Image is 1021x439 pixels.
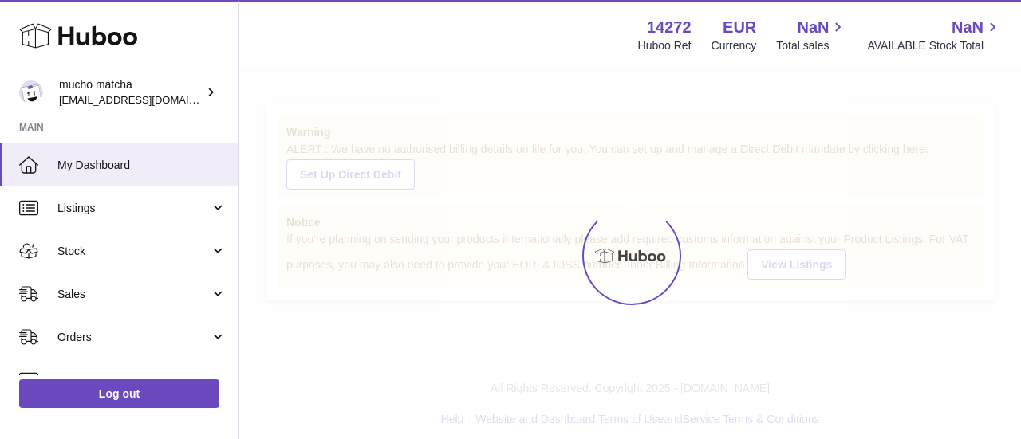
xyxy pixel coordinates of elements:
span: NaN [797,17,829,38]
a: Log out [19,379,219,408]
a: NaN AVAILABLE Stock Total [867,17,1002,53]
span: Orders [57,330,210,345]
div: Currency [712,38,757,53]
span: Stock [57,244,210,259]
span: My Dashboard [57,158,227,173]
span: Listings [57,201,210,216]
span: NaN [952,17,984,38]
div: mucho matcha [59,77,203,108]
strong: EUR [723,17,756,38]
span: Total sales [776,38,847,53]
span: Usage [57,373,227,388]
span: AVAILABLE Stock Total [867,38,1002,53]
strong: 14272 [647,17,692,38]
img: internalAdmin-14272@internal.huboo.com [19,80,43,104]
span: [EMAIL_ADDRESS][DOMAIN_NAME] [59,93,235,106]
div: Huboo Ref [638,38,692,53]
a: NaN Total sales [776,17,847,53]
span: Sales [57,287,210,302]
